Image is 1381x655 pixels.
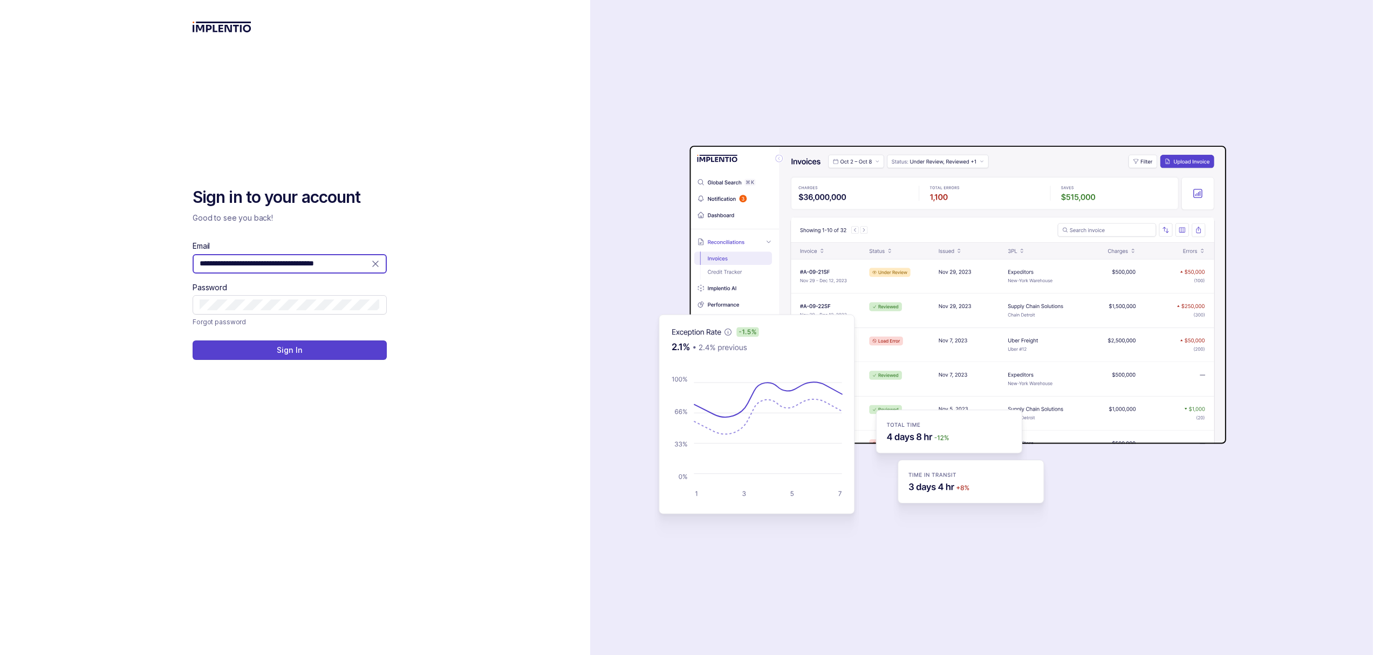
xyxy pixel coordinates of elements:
[193,317,246,327] a: Link Forgot password
[193,213,387,223] p: Good to see you back!
[620,112,1230,543] img: signin-background.svg
[193,340,387,360] button: Sign In
[193,282,227,293] label: Password
[193,187,387,208] h2: Sign in to your account
[193,241,210,251] label: Email
[193,317,246,327] p: Forgot password
[277,345,302,356] p: Sign In
[193,22,251,32] img: logo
